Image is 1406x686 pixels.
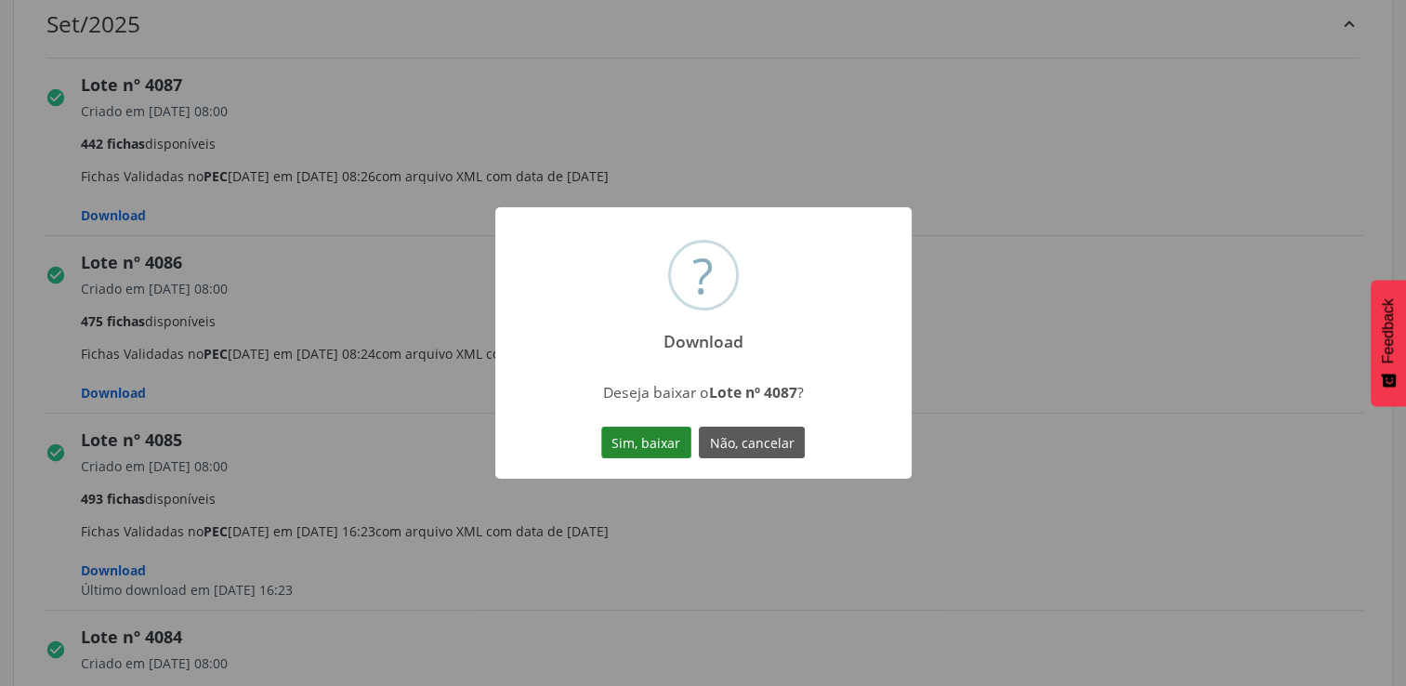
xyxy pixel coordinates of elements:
div: Deseja baixar o ? [539,382,867,402]
button: Sim, baixar [601,427,691,458]
span: Feedback [1380,298,1397,363]
div: ? [692,243,714,308]
h2: Download [647,319,759,351]
button: Feedback - Mostrar pesquisa [1371,280,1406,406]
strong: Lote nº 4087 [709,382,797,402]
button: Não, cancelar [699,427,805,458]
